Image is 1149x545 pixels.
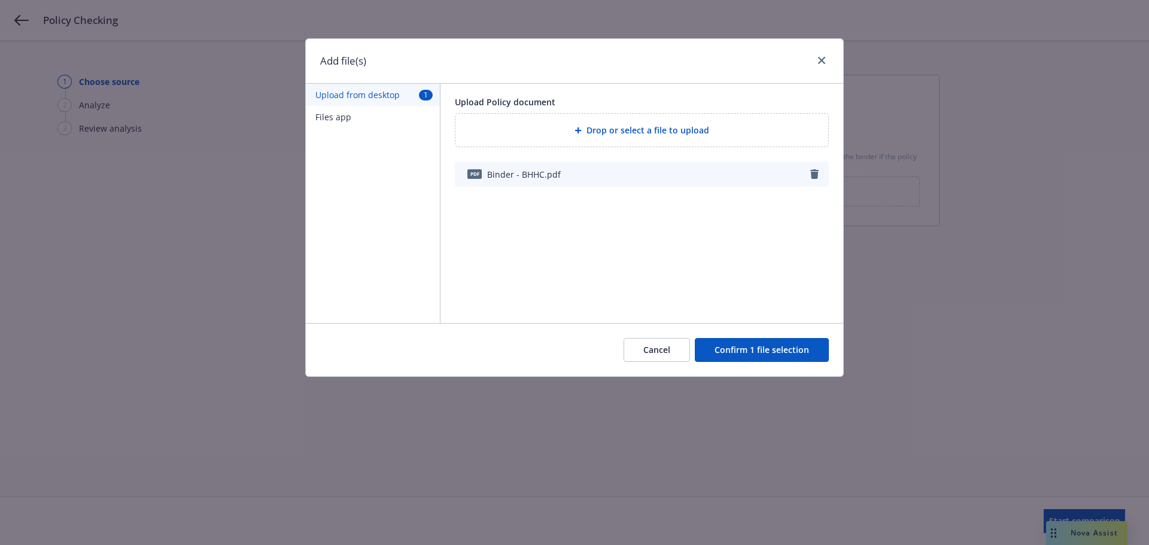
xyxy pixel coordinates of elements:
[695,338,829,362] button: Confirm 1 file selection
[467,169,482,178] span: pdf
[487,168,561,181] span: Binder - BHHC.pdf
[306,84,440,106] button: Upload from desktop1
[320,53,366,69] h1: Add file(s)
[586,124,709,136] span: Drop or select a file to upload
[455,113,829,147] div: Drop or select a file to upload
[624,338,690,362] button: Cancel
[419,90,433,100] span: 1
[306,106,440,128] button: Files app
[455,96,829,108] div: Upload Policy document
[814,53,829,68] a: close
